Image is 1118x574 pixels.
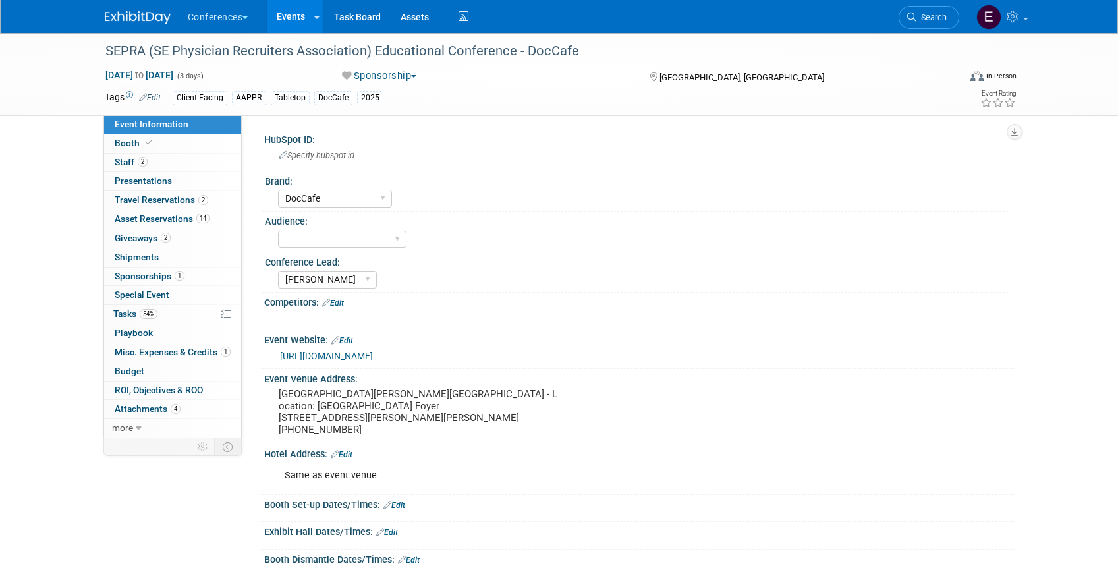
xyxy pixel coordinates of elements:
a: Edit [139,93,161,102]
span: 2 [161,233,171,243]
a: Travel Reservations2 [104,191,241,210]
span: (3 days) [176,72,204,80]
span: Travel Reservations [115,194,208,205]
i: Booth reservation complete [146,139,152,146]
span: Search [916,13,947,22]
span: 1 [221,347,231,357]
td: Toggle Event Tabs [214,438,241,455]
a: Edit [376,528,398,537]
a: Edit [383,501,405,510]
a: Booth [104,134,241,153]
span: Staff [115,157,148,167]
span: Giveaways [115,233,171,243]
span: Playbook [115,328,153,338]
a: Attachments4 [104,400,241,418]
span: Shipments [115,252,159,262]
div: AAPPR [232,91,266,105]
a: Asset Reservations14 [104,210,241,229]
span: 1 [175,271,184,281]
div: Conference Lead: [265,252,1008,269]
span: Presentations [115,175,172,186]
a: Playbook [104,324,241,343]
a: Edit [331,450,352,459]
span: Sponsorships [115,271,184,281]
div: Same as event venue [275,463,869,489]
div: HubSpot ID: [264,130,1014,146]
span: [GEOGRAPHIC_DATA], [GEOGRAPHIC_DATA] [659,72,824,82]
div: DocCafe [314,91,352,105]
span: Event Information [115,119,188,129]
a: Edit [322,299,344,308]
span: Budget [115,366,144,376]
button: Sponsorship [337,69,422,83]
a: more [104,419,241,438]
span: 54% [140,309,157,319]
a: Special Event [104,286,241,304]
span: Misc. Expenses & Credits [115,347,231,357]
a: Edit [398,556,420,565]
a: Shipments [104,248,241,267]
div: Event Rating [980,90,1016,97]
span: Booth [115,138,155,148]
div: Audience: [265,212,1008,228]
div: Event Venue Address: [264,369,1014,386]
span: ROI, Objectives & ROO [115,385,203,395]
a: Event Information [104,115,241,134]
a: ROI, Objectives & ROO [104,382,241,400]
a: Search [899,6,959,29]
a: Edit [331,336,353,345]
a: Presentations [104,172,241,190]
div: Exhibit Hall Dates/Times: [264,522,1014,539]
a: Budget [104,362,241,381]
a: Tasks54% [104,305,241,324]
span: [DATE] [DATE] [105,69,174,81]
div: Client-Facing [173,91,227,105]
div: 2025 [357,91,383,105]
span: Tasks [113,308,157,319]
div: Brand: [265,171,1008,188]
td: Personalize Event Tab Strip [192,438,215,455]
pre: [GEOGRAPHIC_DATA][PERSON_NAME][GEOGRAPHIC_DATA] - Location: [GEOGRAPHIC_DATA] Foyer [STREET_ADDRE... [279,388,562,436]
span: 14 [196,214,210,223]
div: Event Format [881,69,1017,88]
div: SEPRA (SE Physician Recruiters Association) Educational Conference - DocCafe [101,40,939,63]
span: Specify hubspot id [279,150,354,160]
td: Tags [105,90,161,105]
div: Booth Dismantle Dates/Times: [264,550,1014,567]
div: Competitors: [264,293,1014,310]
a: Sponsorships1 [104,268,241,286]
span: Special Event [115,289,169,300]
a: Giveaways2 [104,229,241,248]
div: Tabletop [271,91,310,105]
div: In-Person [986,71,1017,81]
a: [URL][DOMAIN_NAME] [280,351,373,361]
span: Asset Reservations [115,214,210,224]
span: 4 [171,404,181,414]
a: Staff2 [104,154,241,172]
img: Format-Inperson.png [970,71,984,81]
div: Hotel Address: [264,444,1014,461]
a: Misc. Expenses & Credits1 [104,343,241,362]
span: more [112,422,133,433]
div: Event Website: [264,330,1014,347]
img: ExhibitDay [105,11,171,24]
span: 2 [198,195,208,205]
img: Erin Anderson [976,5,1001,30]
span: to [133,70,146,80]
div: Booth Set-up Dates/Times: [264,495,1014,512]
span: 2 [138,157,148,167]
span: Attachments [115,403,181,414]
